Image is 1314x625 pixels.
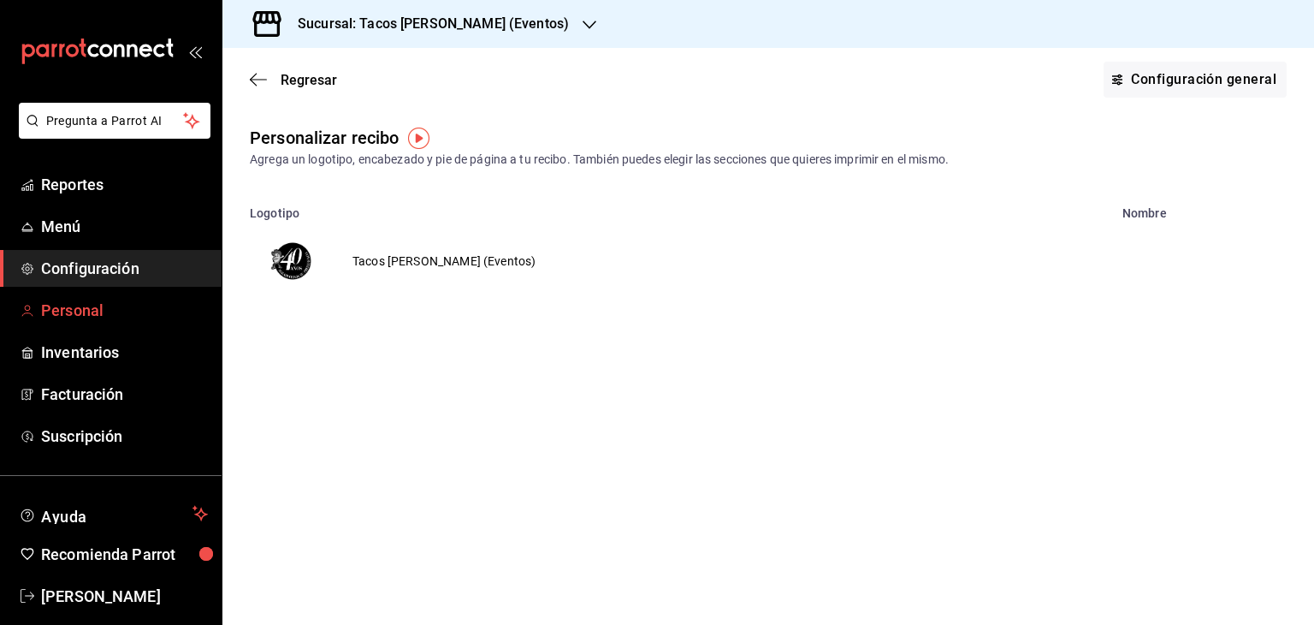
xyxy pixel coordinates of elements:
[41,425,208,448] span: Suscripción
[284,14,569,34] h3: Sucursal: Tacos [PERSON_NAME] (Eventos)
[41,503,186,524] span: Ayuda
[1104,62,1287,98] a: Configuración general
[12,124,210,142] a: Pregunta a Parrot AI
[250,125,400,151] div: Personalizar recibo
[1112,196,1314,220] th: Nombre
[41,299,208,322] span: Personal
[41,543,208,566] span: Recomienda Parrot
[19,103,210,139] button: Pregunta a Parrot AI
[41,341,208,364] span: Inventarios
[332,220,556,302] td: Tacos [PERSON_NAME] (Eventos)
[41,257,208,280] span: Configuración
[46,112,184,130] span: Pregunta a Parrot AI
[250,151,1287,169] div: Agrega un logotipo, encabezado y pie de página a tu recibo. También puedes elegir las secciones q...
[408,128,429,149] img: Tooltip marker
[222,220,583,302] button: PreviewTacos [PERSON_NAME] (Eventos)
[41,173,208,196] span: Reportes
[41,585,208,608] span: [PERSON_NAME]
[250,72,337,88] button: Regresar
[41,215,208,238] span: Menú
[281,72,337,88] span: Regresar
[222,196,1112,220] th: Logotipo
[270,241,311,282] img: Preview
[41,383,208,406] span: Facturación
[222,196,1314,302] table: voidReasonsTable
[188,45,202,58] button: open_drawer_menu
